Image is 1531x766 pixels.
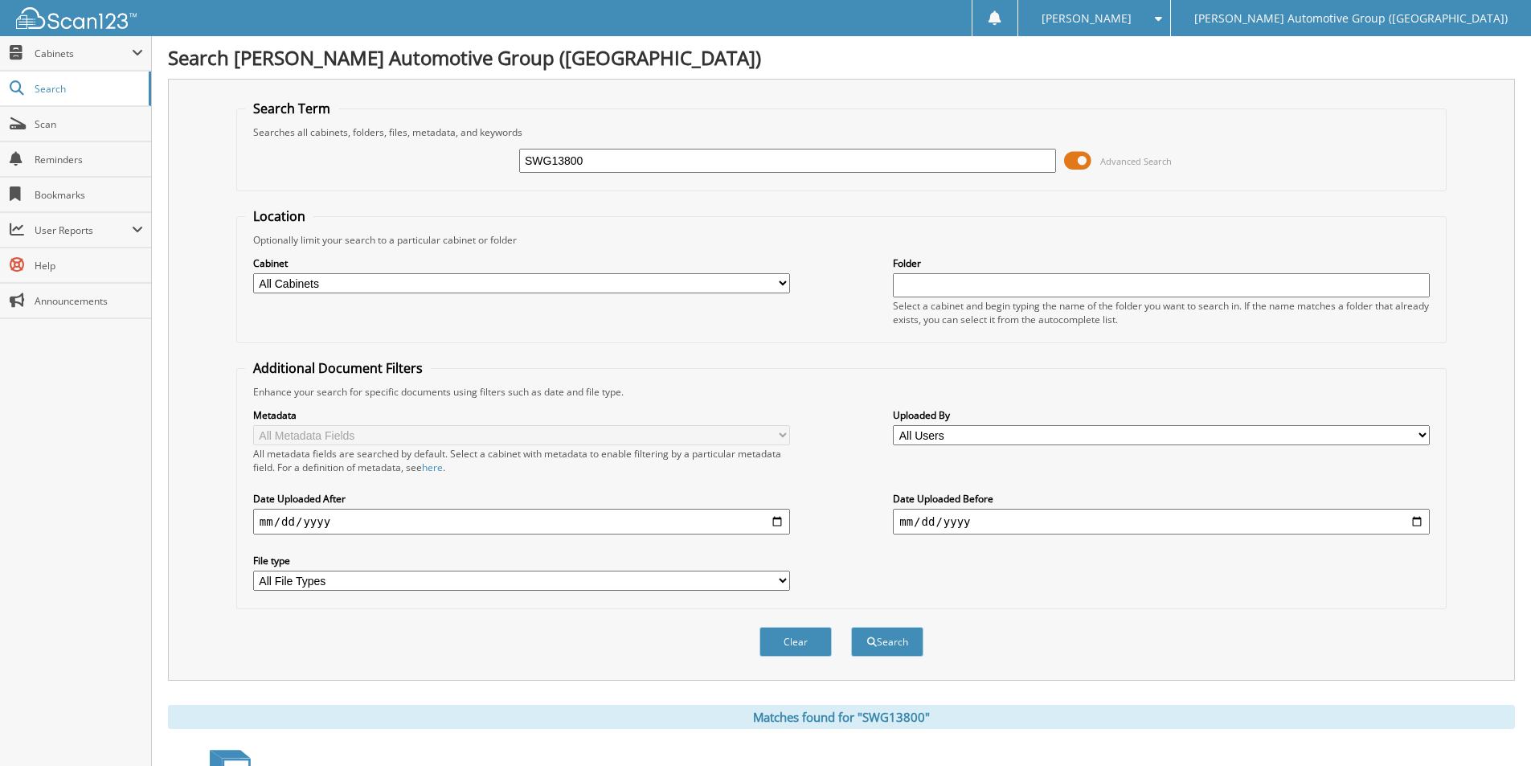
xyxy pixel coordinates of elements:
[253,509,790,535] input: start
[1042,14,1132,23] span: [PERSON_NAME]
[35,294,143,308] span: Announcements
[893,299,1430,326] div: Select a cabinet and begin typing the name of the folder you want to search in. If the name match...
[893,408,1430,422] label: Uploaded By
[35,117,143,131] span: Scan
[253,492,790,506] label: Date Uploaded After
[1100,155,1172,167] span: Advanced Search
[253,447,790,474] div: All metadata fields are searched by default. Select a cabinet with metadata to enable filtering b...
[245,233,1438,247] div: Optionally limit your search to a particular cabinet or folder
[35,188,143,202] span: Bookmarks
[893,509,1430,535] input: end
[893,256,1430,270] label: Folder
[35,259,143,272] span: Help
[16,7,137,29] img: scan123-logo-white.svg
[1194,14,1508,23] span: [PERSON_NAME] Automotive Group ([GEOGRAPHIC_DATA])
[851,627,923,657] button: Search
[245,125,1438,139] div: Searches all cabinets, folders, files, metadata, and keywords
[168,44,1515,71] h1: Search [PERSON_NAME] Automotive Group ([GEOGRAPHIC_DATA])
[245,385,1438,399] div: Enhance your search for specific documents using filters such as date and file type.
[253,554,790,567] label: File type
[253,408,790,422] label: Metadata
[759,627,832,657] button: Clear
[35,153,143,166] span: Reminders
[35,82,141,96] span: Search
[168,705,1515,729] div: Matches found for "SWG13800"
[253,256,790,270] label: Cabinet
[245,207,313,225] legend: Location
[893,492,1430,506] label: Date Uploaded Before
[35,223,132,237] span: User Reports
[35,47,132,60] span: Cabinets
[422,461,443,474] a: here
[245,100,338,117] legend: Search Term
[245,359,431,377] legend: Additional Document Filters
